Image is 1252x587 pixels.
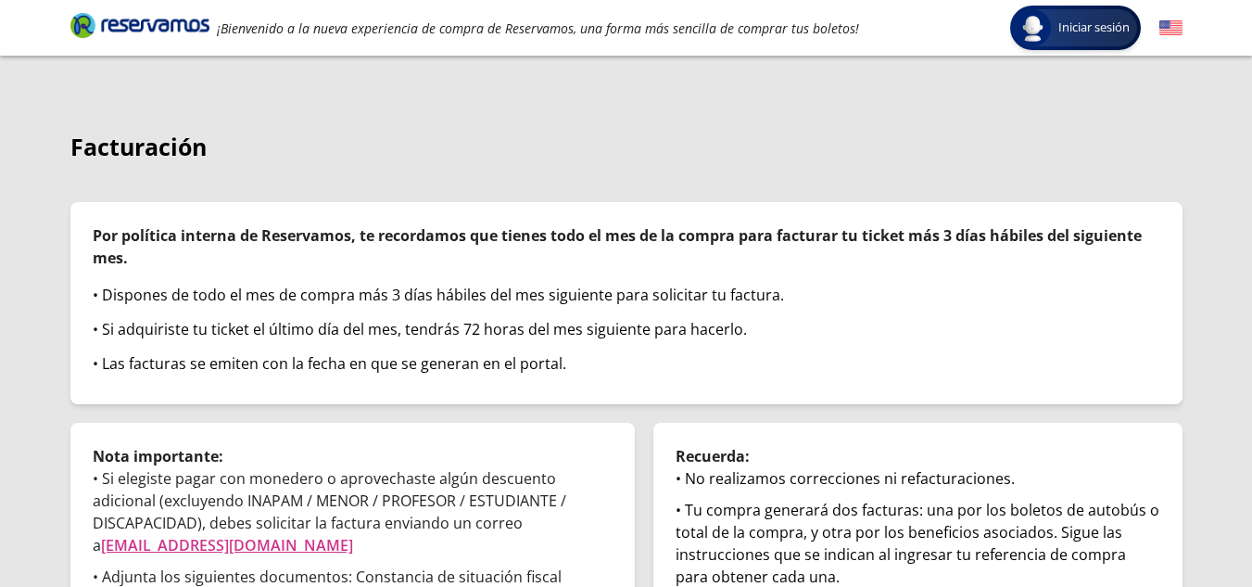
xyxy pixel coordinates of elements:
[93,284,1160,306] div: • Dispones de todo el mes de compra más 3 días hábiles del mes siguiente para solicitar tu factura.
[1051,19,1137,37] span: Iniciar sesión
[217,19,859,37] em: ¡Bienvenido a la nueva experiencia de compra de Reservamos, una forma más sencilla de comprar tus...
[1159,17,1182,40] button: English
[676,467,1160,490] div: • No realizamos correcciones ni refacturaciones.
[676,445,1160,467] p: Recuerda:
[93,352,1160,375] div: • Las facturas se emiten con la fecha en que se generan en el portal.
[93,467,613,556] p: • Si elegiste pagar con monedero o aprovechaste algún descuento adicional (excluyendo INAPAM / ME...
[93,445,613,467] p: Nota importante:
[93,318,1160,340] div: • Si adquiriste tu ticket el último día del mes, tendrás 72 horas del mes siguiente para hacerlo.
[93,224,1160,269] p: Por política interna de Reservamos, te recordamos que tienes todo el mes de la compra para factur...
[70,11,209,39] i: Brand Logo
[70,130,1182,165] p: Facturación
[101,535,353,555] a: [EMAIL_ADDRESS][DOMAIN_NAME]
[70,11,209,45] a: Brand Logo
